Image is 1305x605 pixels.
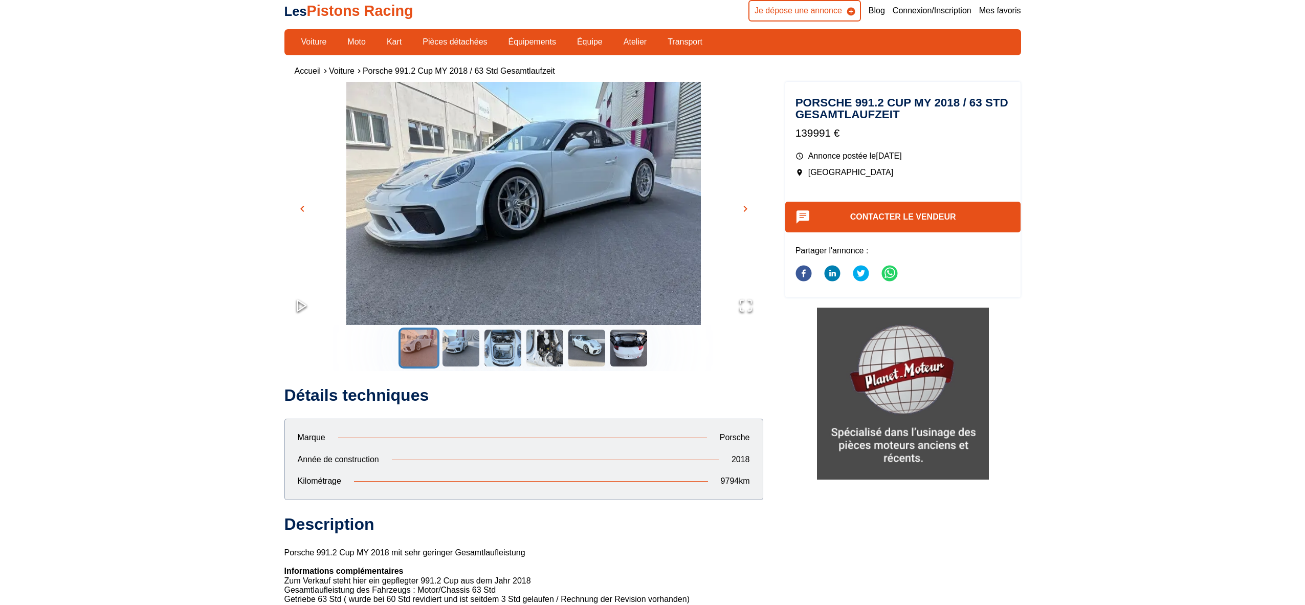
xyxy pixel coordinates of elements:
button: Go to Slide 2 [440,328,481,369]
a: Mes favoris [979,5,1021,16]
a: Équipe [570,33,609,51]
a: Contacter le vendeur [850,212,956,221]
a: Connexion/Inscription [893,5,971,16]
button: linkedin [824,259,840,290]
div: Go to Slide 1 [284,82,763,325]
h2: Détails techniques [284,385,763,405]
p: Porsche [707,432,763,443]
h2: Description [284,514,763,534]
button: Play or Pause Slideshow [284,288,319,325]
button: whatsapp [881,259,898,290]
p: 139991 € [795,125,1011,140]
img: image [284,82,763,348]
button: twitter [853,259,869,290]
button: Go to Slide 1 [399,328,439,369]
div: Thumbnail Navigation [284,328,763,369]
button: Go to Slide 3 [482,328,523,369]
a: Transport [661,33,709,51]
button: Contacter le vendeur [785,202,1021,232]
button: Go to Slide 6 [608,328,649,369]
span: chevron_right [739,203,751,215]
a: Atelier [617,33,653,51]
a: Accueil [295,67,321,75]
span: Les [284,4,307,18]
button: Go to Slide 4 [524,328,565,369]
a: Équipements [502,33,563,51]
p: 9794 km [708,476,763,487]
h1: Porsche 991.2 Cup MY 2018 / 63 Std Gesamtlaufzeit [795,97,1011,120]
button: Go to Slide 5 [566,328,607,369]
a: Voiture [329,67,355,75]
p: 2018 [719,454,763,465]
p: Annonce postée le [DATE] [795,150,1011,162]
span: chevron_left [296,203,308,215]
a: Voiture [295,33,334,51]
a: Moto [341,33,372,51]
p: [GEOGRAPHIC_DATA] [795,167,1011,178]
p: Partager l'annonce : [795,245,1011,256]
button: chevron_right [738,201,753,217]
a: LesPistons Racing [284,3,413,19]
a: Pièces détachées [416,33,494,51]
button: facebook [795,259,812,290]
p: Kilométrage [285,476,354,487]
p: Marque [285,432,338,443]
a: Blog [869,5,885,16]
b: Informations complémentaires [284,567,404,575]
a: Porsche 991.2 Cup MY 2018 / 63 Std Gesamtlaufzeit [363,67,555,75]
button: Open Fullscreen [728,288,763,325]
a: Kart [380,33,408,51]
p: Année de construction [285,454,392,465]
button: chevron_left [295,201,310,217]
